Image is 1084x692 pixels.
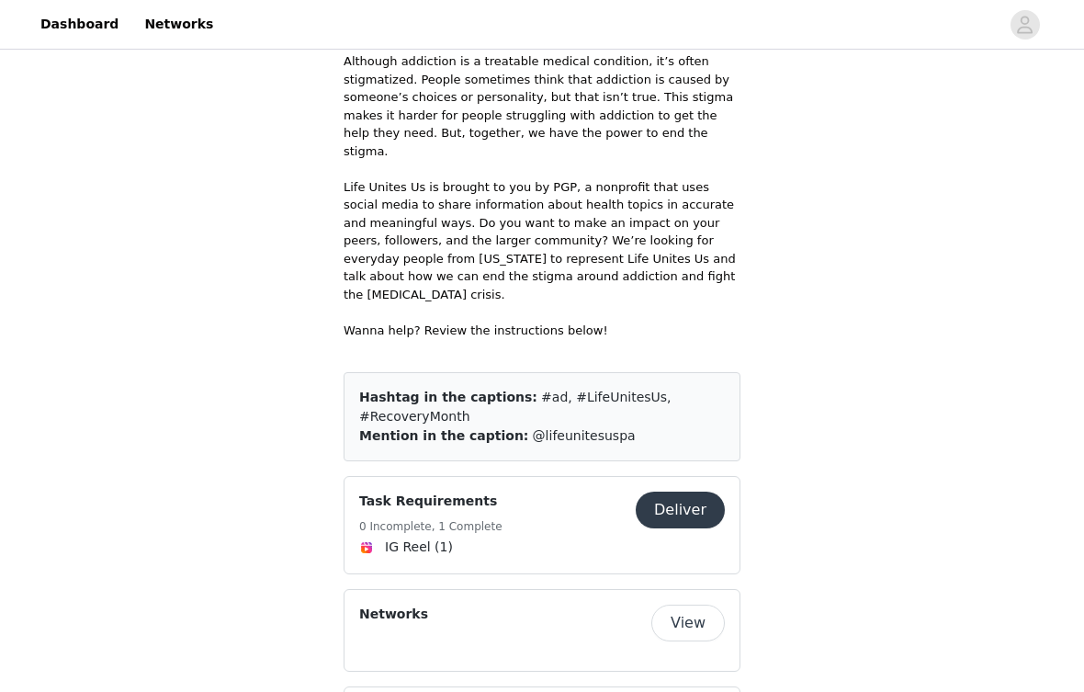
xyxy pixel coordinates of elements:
[133,4,224,45] a: Networks
[385,538,453,557] span: IG Reel (1)
[651,605,725,641] button: View
[344,178,740,304] p: Life Unites Us is brought to you by PGP, a nonprofit that uses social media to share information ...
[29,4,130,45] a: Dashboard
[359,428,528,443] span: Mention in the caption:
[344,589,740,672] div: Networks
[344,476,740,574] div: Task Requirements
[359,540,374,555] img: Instagram Reels Icon
[359,492,502,511] h4: Task Requirements
[359,390,672,424] span: #ad, #LifeUnitesUs, #RecoveryMonth
[636,492,725,528] button: Deliver
[533,428,636,443] span: @lifeunitesuspa
[1016,10,1033,40] div: avatar
[344,52,740,160] p: Although addiction is a treatable medical condition, it’s often stigmatized. People sometimes thi...
[359,390,537,404] span: Hashtag in the captions:
[359,518,502,535] h5: 0 Incomplete, 1 Complete
[344,322,740,340] p: Wanna help? Review the instructions below!
[359,605,428,624] h4: Networks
